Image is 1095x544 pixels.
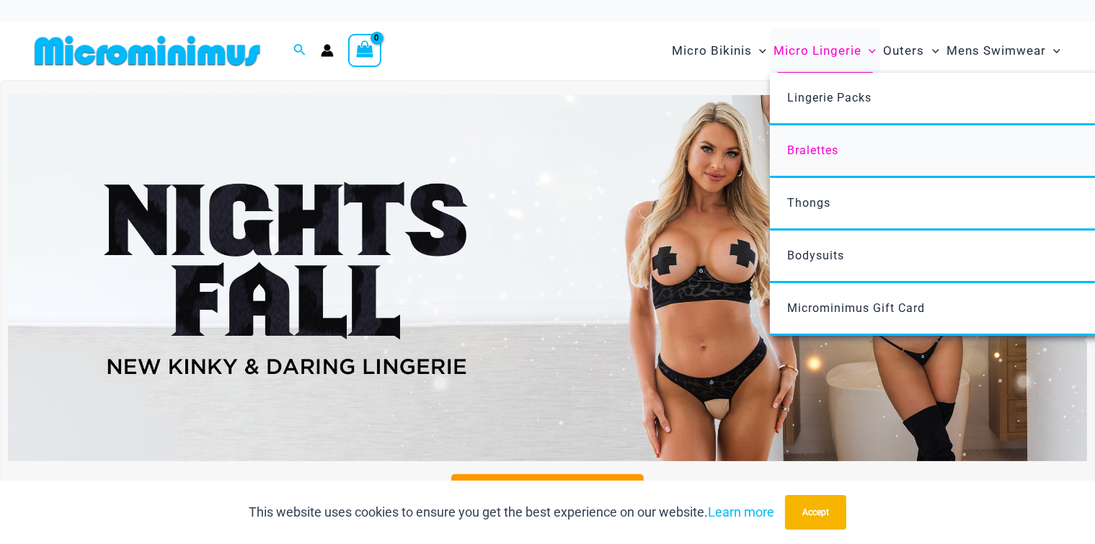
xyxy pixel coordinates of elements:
span: Mens Swimwear [947,32,1046,69]
a: OutersMenu ToggleMenu Toggle [880,29,943,73]
a: Micro BikinisMenu ToggleMenu Toggle [668,29,770,73]
p: This website uses cookies to ensure you get the best experience on our website. [249,501,774,523]
span: Menu Toggle [1046,32,1060,69]
nav: Site Navigation [666,27,1066,75]
a: Learn more [708,504,774,520]
span: Bodysuits [787,249,844,262]
a: Search icon link [293,42,306,60]
span: Micro Lingerie [773,32,861,69]
span: Outers [884,32,925,69]
span: Menu Toggle [752,32,766,69]
a: Mens SwimwearMenu ToggleMenu Toggle [943,29,1064,73]
button: Accept [785,495,846,530]
span: Microminimus Gift Card [787,301,925,315]
span: Thongs [787,196,830,210]
a: View Shopping Cart, empty [348,34,381,67]
a: Shop The Latest Release Now! [451,474,644,515]
span: Menu Toggle [861,32,876,69]
a: Micro LingerieMenu ToggleMenu Toggle [770,29,879,73]
span: Bralettes [787,143,838,157]
a: Account icon link [321,44,334,57]
span: Lingerie Packs [787,91,872,104]
span: Menu Toggle [925,32,939,69]
span: Micro Bikinis [672,32,752,69]
img: MM SHOP LOGO FLAT [29,35,266,67]
img: Night's Fall Silver Leopard Pack [8,95,1087,462]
